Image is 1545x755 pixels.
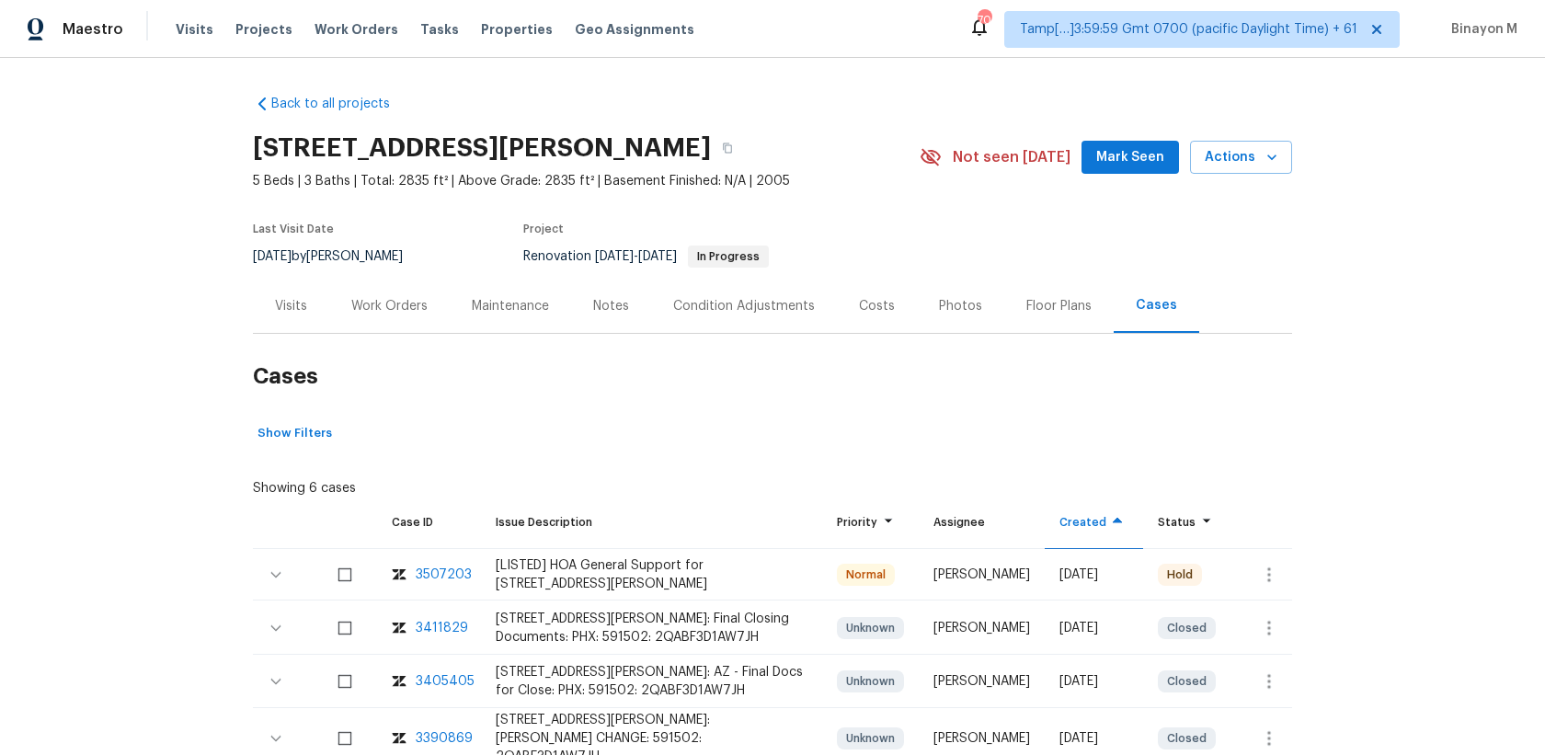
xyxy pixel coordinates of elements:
[859,297,895,315] div: Costs
[253,246,425,268] div: by [PERSON_NAME]
[253,334,1292,419] h2: Cases
[351,297,428,315] div: Work Orders
[939,297,982,315] div: Photos
[638,250,677,263] span: [DATE]
[1059,672,1128,691] div: [DATE]
[1026,297,1092,315] div: Floor Plans
[595,250,677,263] span: -
[416,566,472,584] div: 3507203
[253,472,356,498] div: Showing 6 cases
[523,223,564,235] span: Project
[392,566,406,584] img: zendesk-icon
[1081,141,1179,175] button: Mark Seen
[315,20,398,39] span: Work Orders
[1059,566,1128,584] div: [DATE]
[839,619,902,637] span: Unknown
[953,148,1070,166] span: Not seen [DATE]
[392,566,466,584] a: zendesk-icon3507203
[420,23,459,36] span: Tasks
[392,729,466,748] a: zendesk-icon3390869
[392,729,406,748] img: zendesk-icon
[257,423,332,444] span: Show Filters
[593,297,629,315] div: Notes
[1096,146,1164,169] span: Mark Seen
[416,619,468,637] div: 3411829
[933,619,1030,637] div: [PERSON_NAME]
[416,672,475,691] div: 3405405
[1059,619,1128,637] div: [DATE]
[496,610,807,646] div: [STREET_ADDRESS][PERSON_NAME]: Final Closing Documents: PHX: 591502: 2QABF3D1AW7JH
[933,729,1030,748] div: [PERSON_NAME]
[1160,729,1214,748] span: Closed
[1158,513,1218,532] div: Status
[63,20,123,39] span: Maestro
[416,729,473,748] div: 3390869
[392,513,466,532] div: Case ID
[253,139,711,157] h2: [STREET_ADDRESS][PERSON_NAME]
[839,566,893,584] span: Normal
[392,672,406,691] img: zendesk-icon
[253,419,337,448] button: Show Filters
[496,513,807,532] div: Issue Description
[392,672,466,691] a: zendesk-icon3405405
[595,250,634,263] span: [DATE]
[1205,146,1277,169] span: Actions
[275,297,307,315] div: Visits
[837,513,904,532] div: Priority
[481,20,553,39] span: Properties
[253,95,429,113] a: Back to all projects
[496,663,807,700] div: [STREET_ADDRESS][PERSON_NAME]: AZ - Final Docs for Close: PHX: 591502: 2QABF3D1AW7JH
[933,513,1030,532] div: Assignee
[523,250,769,263] span: Renovation
[496,556,807,593] div: [LISTED] HOA General Support for [STREET_ADDRESS][PERSON_NAME]
[839,729,902,748] span: Unknown
[711,132,744,165] button: Copy Address
[1059,729,1128,748] div: [DATE]
[472,297,549,315] div: Maintenance
[392,619,406,637] img: zendesk-icon
[253,250,292,263] span: [DATE]
[253,223,334,235] span: Last Visit Date
[1020,20,1357,39] span: Tamp[…]3:59:59 Gmt 0700 (pacific Daylight Time) + 61
[1160,672,1214,691] span: Closed
[673,297,815,315] div: Condition Adjustments
[253,172,920,190] span: 5 Beds | 3 Baths | Total: 2835 ft² | Above Grade: 2835 ft² | Basement Finished: N/A | 2005
[1059,513,1128,532] div: Created
[392,619,466,637] a: zendesk-icon3411829
[1190,141,1292,175] button: Actions
[933,566,1030,584] div: [PERSON_NAME]
[1136,296,1177,315] div: Cases
[690,251,767,262] span: In Progress
[176,20,213,39] span: Visits
[1444,20,1517,39] span: Binayon M
[933,672,1030,691] div: [PERSON_NAME]
[1160,566,1200,584] span: Hold
[1160,619,1214,637] span: Closed
[235,20,292,39] span: Projects
[575,20,694,39] span: Geo Assignments
[839,672,902,691] span: Unknown
[978,11,990,29] div: 704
